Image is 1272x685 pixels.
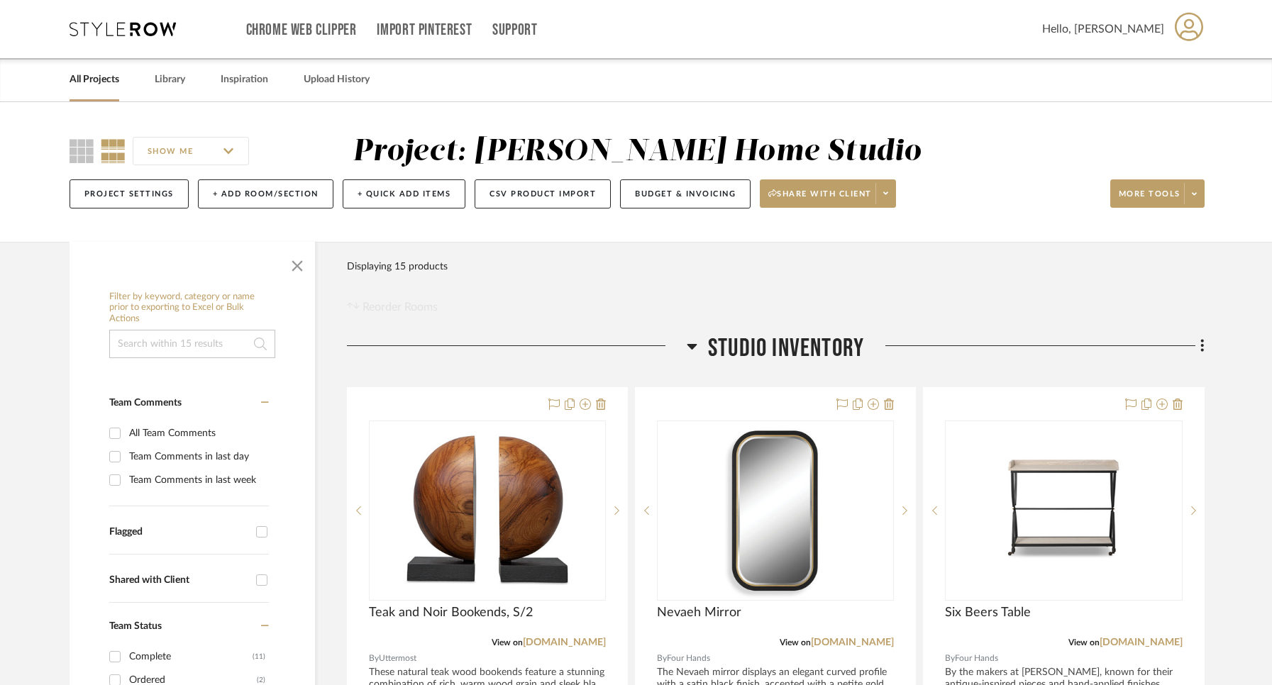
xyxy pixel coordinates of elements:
span: Studio Inventory [708,333,864,364]
span: Four Hands [955,652,998,665]
a: Import Pinterest [377,24,472,36]
button: Budget & Invoicing [620,179,751,208]
span: By [369,652,379,665]
button: More tools [1110,179,1205,208]
a: Library [155,70,185,89]
span: Six Beers Table [945,605,1031,620]
div: Team Comments in last week [129,469,265,491]
span: Nevaeh Mirror [657,605,741,620]
span: Uttermost [379,652,416,665]
span: View on [780,638,811,647]
div: Project: [PERSON_NAME] Home Studio [353,137,922,167]
img: Six Beers Table [975,422,1152,599]
span: View on [1068,638,1100,647]
a: Upload History [304,70,370,89]
span: Four Hands [667,652,710,665]
a: [DOMAIN_NAME] [1100,637,1183,647]
button: Reorder Rooms [347,299,438,316]
button: Close [283,249,311,277]
div: Displaying 15 products [347,252,448,281]
input: Search within 15 results [109,330,275,358]
img: Teak and Noir Bookends, S/2 [399,422,576,599]
a: [DOMAIN_NAME] [523,637,606,647]
div: All Team Comments [129,422,265,445]
button: CSV Product Import [475,179,611,208]
a: All Projects [70,70,119,89]
span: More tools [1119,189,1180,210]
div: Team Comments in last day [129,445,265,468]
div: Flagged [109,526,249,538]
span: View on [492,638,523,647]
span: Team Comments [109,398,182,408]
span: Hello, [PERSON_NAME] [1042,21,1164,38]
a: Chrome Web Clipper [246,24,357,36]
span: By [945,652,955,665]
div: (11) [253,645,265,668]
button: Project Settings [70,179,189,208]
span: Teak and Noir Bookends, S/2 [369,605,533,620]
a: [DOMAIN_NAME] [811,637,894,647]
a: Support [492,24,537,36]
button: Share with client [760,179,896,208]
div: Complete [129,645,253,668]
img: Nevaeh Mirror [687,422,864,599]
h6: Filter by keyword, category or name prior to exporting to Excel or Bulk Actions [109,291,275,325]
span: Team Status [109,621,162,631]
span: By [657,652,667,665]
span: Reorder Rooms [363,299,438,316]
button: + Add Room/Section [198,179,333,208]
div: Shared with Client [109,574,249,586]
span: Share with client [768,189,872,210]
a: Inspiration [221,70,268,89]
button: + Quick Add Items [343,179,466,208]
